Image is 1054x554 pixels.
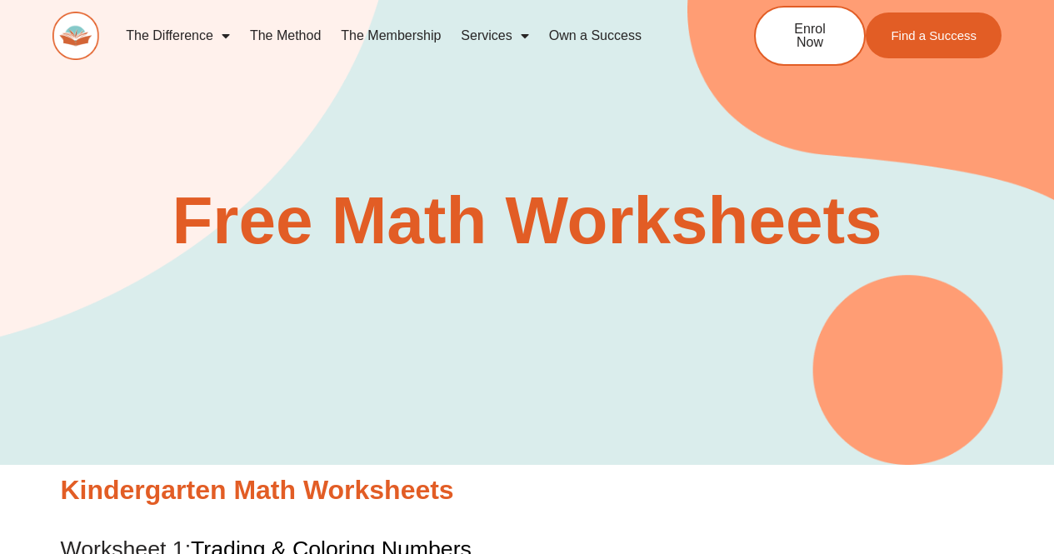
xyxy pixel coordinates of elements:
h2: Kindergarten Math Worksheets [61,473,994,508]
a: Own a Success [539,17,652,55]
a: The Membership [331,17,451,55]
a: Enrol Now [754,6,866,66]
h2: Free Math Worksheets [52,187,1002,254]
span: Enrol Now [781,22,839,49]
nav: Menu [116,17,699,55]
a: Services [451,17,538,55]
a: Find a Success [866,12,1002,58]
a: The Method [240,17,331,55]
a: The Difference [116,17,240,55]
span: Find a Success [891,29,977,42]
